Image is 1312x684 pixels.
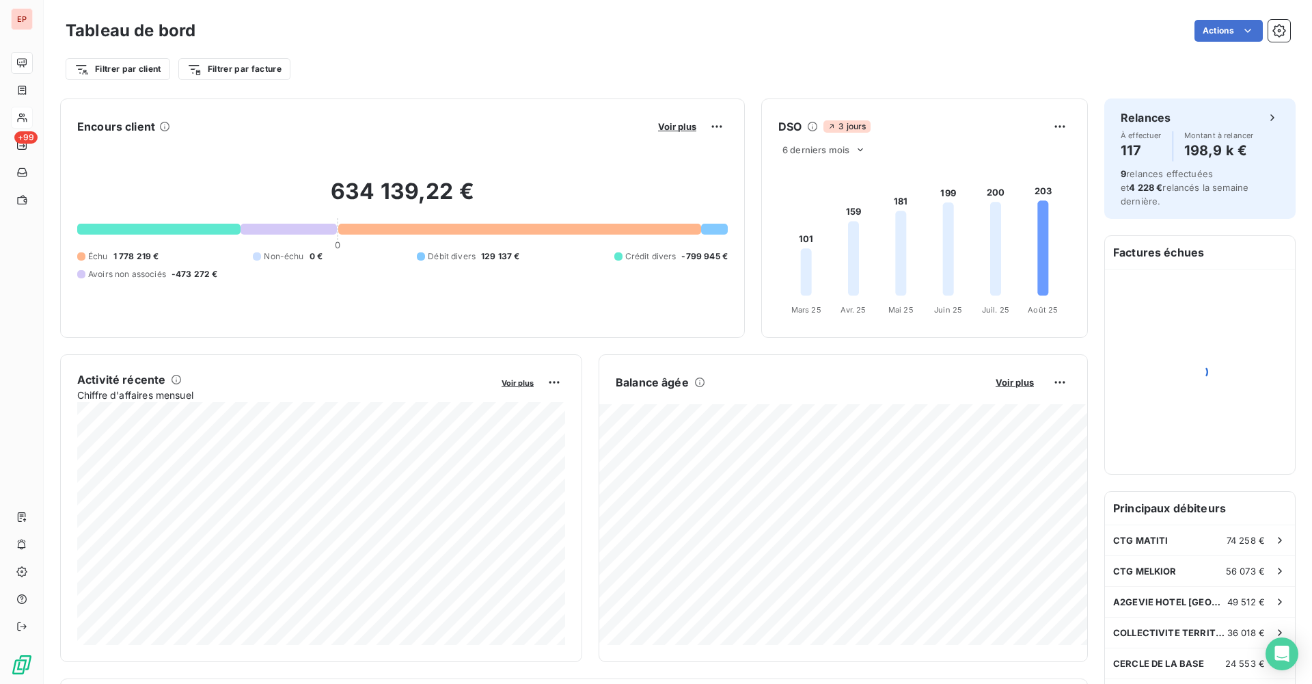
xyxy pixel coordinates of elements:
[172,268,218,280] span: -473 272 €
[1129,182,1162,193] span: 4 228 €
[77,371,165,388] h6: Activité récente
[791,305,821,315] tspan: Mars 25
[1121,109,1171,126] h6: Relances
[11,134,32,156] a: +99
[1121,168,1126,179] span: 9
[982,305,1009,315] tspan: Juil. 25
[1113,596,1227,607] span: A2GEVIE HOTEL [GEOGRAPHIC_DATA]
[88,268,166,280] span: Avoirs non associés
[113,250,159,263] span: 1 778 219 €
[1113,566,1177,577] span: CTG MELKIOR
[1227,596,1265,607] span: 49 512 €
[481,250,519,263] span: 129 137 €
[1113,627,1227,638] span: COLLECTIVITE TERRITORIALE DE GUYANE *
[1227,535,1265,546] span: 74 258 €
[1105,236,1295,269] h6: Factures échues
[1105,492,1295,525] h6: Principaux débiteurs
[616,374,689,391] h6: Balance âgée
[66,18,195,43] h3: Tableau de bord
[658,121,696,132] span: Voir plus
[840,305,866,315] tspan: Avr. 25
[681,250,728,263] span: -799 945 €
[77,388,492,402] span: Chiffre d'affaires mensuel
[66,58,170,80] button: Filtrer par client
[992,376,1038,389] button: Voir plus
[497,376,538,389] button: Voir plus
[178,58,290,80] button: Filtrer par facture
[11,8,33,30] div: EP
[1121,140,1162,161] h4: 117
[1227,627,1265,638] span: 36 018 €
[778,118,802,135] h6: DSO
[888,305,914,315] tspan: Mai 25
[1194,20,1263,42] button: Actions
[1225,658,1265,669] span: 24 553 €
[502,378,534,388] span: Voir plus
[77,178,728,219] h2: 634 139,22 €
[625,250,676,263] span: Crédit divers
[88,250,108,263] span: Échu
[782,144,849,155] span: 6 derniers mois
[1113,658,1205,669] span: CERCLE DE LA BASE
[1226,566,1265,577] span: 56 073 €
[996,377,1034,388] span: Voir plus
[1121,168,1248,207] span: relances effectuées et relancés la semaine dernière.
[11,654,33,676] img: Logo LeanPay
[1028,305,1058,315] tspan: Août 25
[654,120,700,133] button: Voir plus
[1121,131,1162,140] span: À effectuer
[1113,535,1168,546] span: CTG MATITI
[1266,637,1298,670] div: Open Intercom Messenger
[934,305,962,315] tspan: Juin 25
[310,250,323,263] span: 0 €
[1184,140,1254,161] h4: 198,9 k €
[77,118,155,135] h6: Encours client
[264,250,303,263] span: Non-échu
[823,120,870,133] span: 3 jours
[14,131,38,144] span: +99
[1184,131,1254,140] span: Montant à relancer
[428,250,476,263] span: Débit divers
[335,239,340,250] span: 0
